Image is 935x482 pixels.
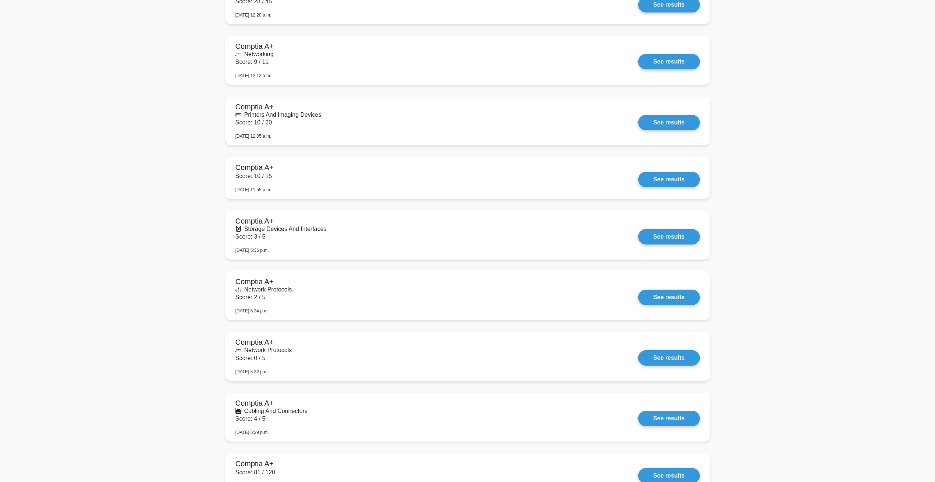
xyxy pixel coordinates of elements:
[638,115,700,130] a: See results
[638,229,700,244] a: See results
[638,172,700,187] a: See results
[638,290,700,305] a: See results
[638,350,700,366] a: See results
[638,411,700,426] a: See results
[638,54,700,69] a: See results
